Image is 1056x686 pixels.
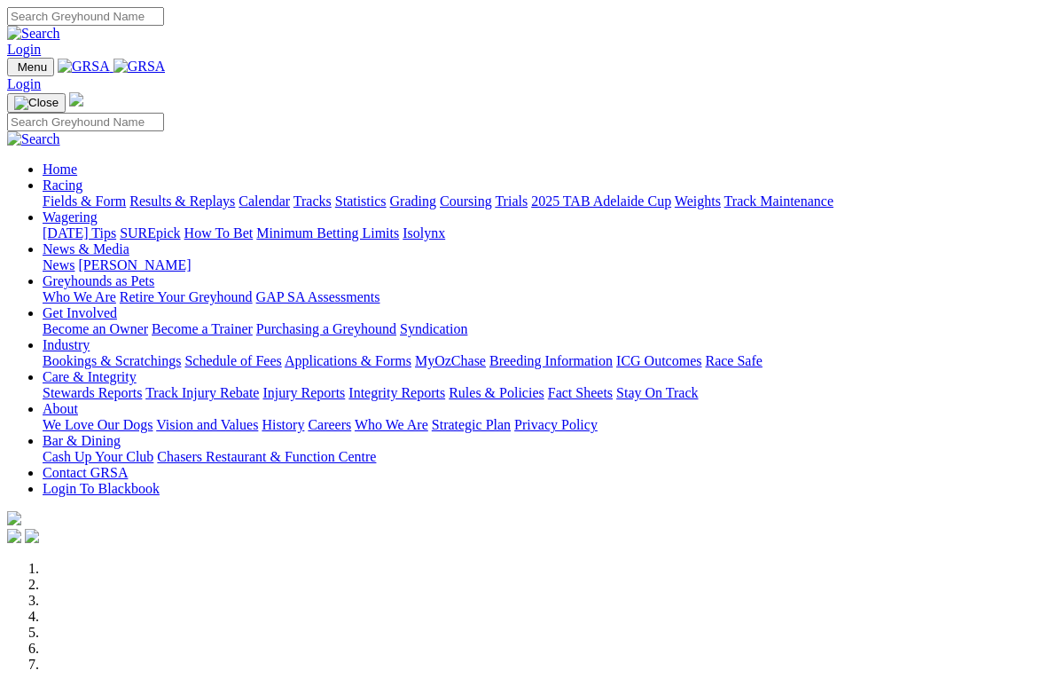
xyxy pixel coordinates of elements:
a: Injury Reports [262,385,345,400]
a: Calendar [239,193,290,209]
a: We Love Our Dogs [43,417,153,432]
input: Search [7,113,164,131]
img: logo-grsa-white.png [69,92,83,106]
a: Bookings & Scratchings [43,353,181,368]
a: SUREpick [120,225,180,240]
div: Bar & Dining [43,449,1049,465]
a: Contact GRSA [43,465,128,480]
img: Close [14,96,59,110]
div: Get Involved [43,321,1049,337]
a: Fields & Form [43,193,126,209]
a: Coursing [440,193,492,209]
a: GAP SA Assessments [256,289,380,304]
a: Minimum Betting Limits [256,225,399,240]
a: Statistics [335,193,387,209]
a: 2025 TAB Adelaide Cup [531,193,671,209]
a: Isolynx [403,225,445,240]
a: Industry [43,337,90,352]
a: Track Injury Rebate [145,385,259,400]
a: [DATE] Tips [43,225,116,240]
a: Vision and Values [156,417,258,432]
a: Login To Blackbook [43,481,160,496]
img: Search [7,131,60,147]
a: Schedule of Fees [184,353,281,368]
a: Care & Integrity [43,369,137,384]
a: MyOzChase [415,353,486,368]
a: ICG Outcomes [616,353,701,368]
a: Become an Owner [43,321,148,336]
a: Tracks [293,193,332,209]
a: Strategic Plan [432,417,511,432]
span: Menu [18,60,47,74]
a: History [262,417,304,432]
a: Greyhounds as Pets [43,273,154,288]
a: How To Bet [184,225,254,240]
button: Toggle navigation [7,58,54,76]
a: Purchasing a Greyhound [256,321,396,336]
button: Toggle navigation [7,93,66,113]
img: Search [7,26,60,42]
a: Who We Are [43,289,116,304]
a: Get Involved [43,305,117,320]
a: Weights [675,193,721,209]
a: Bar & Dining [43,433,121,448]
a: Rules & Policies [449,385,544,400]
a: Track Maintenance [724,193,833,209]
img: facebook.svg [7,529,21,543]
a: Grading [390,193,436,209]
a: Become a Trainer [152,321,253,336]
a: Login [7,76,41,91]
div: Industry [43,353,1049,369]
a: Race Safe [705,353,762,368]
a: Careers [308,417,351,432]
div: Racing [43,193,1049,209]
a: Applications & Forms [285,353,411,368]
a: Who We Are [355,417,428,432]
div: Greyhounds as Pets [43,289,1049,305]
a: Syndication [400,321,467,336]
a: Racing [43,177,82,193]
a: Integrity Reports [348,385,445,400]
a: Trials [495,193,528,209]
img: GRSA [58,59,110,75]
div: Care & Integrity [43,385,1049,401]
input: Search [7,7,164,26]
a: Privacy Policy [514,417,598,432]
a: [PERSON_NAME] [78,257,191,272]
a: Stewards Reports [43,385,142,400]
a: News & Media [43,241,129,256]
div: Wagering [43,225,1049,241]
img: GRSA [113,59,166,75]
div: News & Media [43,257,1049,273]
div: About [43,417,1049,433]
a: Cash Up Your Club [43,449,153,464]
a: About [43,401,78,416]
a: Home [43,162,77,177]
a: Stay On Track [616,385,698,400]
a: Retire Your Greyhound [120,289,253,304]
a: Breeding Information [489,353,613,368]
a: Results & Replays [129,193,235,209]
a: Login [7,42,41,57]
a: News [43,257,74,272]
a: Fact Sheets [548,385,613,400]
img: logo-grsa-white.png [7,511,21,525]
a: Wagering [43,209,98,225]
a: Chasers Restaurant & Function Centre [157,449,376,464]
img: twitter.svg [25,529,39,543]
